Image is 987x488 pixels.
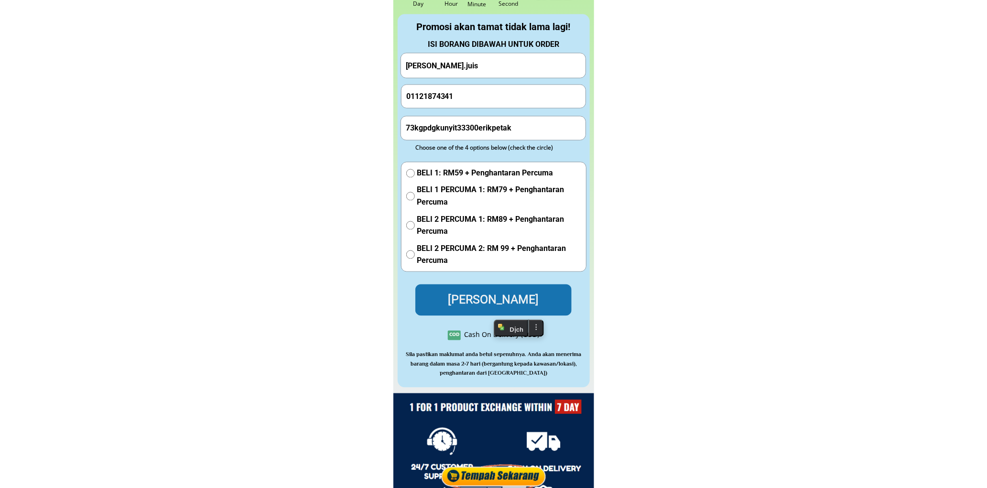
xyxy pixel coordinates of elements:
[403,117,583,140] input: Address(Ex: 52 Jalan Wirawati 7, Maluri, 55100 Kuala Lumpur)
[404,85,584,108] input: Phone Number/ Nombor Telefon
[417,243,581,267] span: BELI 2 PERCUMA 2: RM 99 + Penghantaran Percuma
[417,214,581,238] span: BELI 2 PERCUMA 1: RM89 + Penghantaran Percuma
[398,19,589,34] div: Promosi akan tamat tidak lama lagi!
[448,331,461,338] h3: COD
[403,54,583,78] input: Your Full Name/ Nama Penuh
[415,284,572,316] p: [PERSON_NAME]
[401,350,586,378] h3: Sila pastikan maklumat anda betul sepenuhnya. Anda akan menerima barang dalam masa 2-7 hari (berg...
[417,167,581,180] span: BELI 1: RM59 + Penghantaran Percuma
[464,330,539,340] div: Cash On Delivery (COD)
[417,184,581,208] span: BELI 1 PERCUMA 1: RM79 + Penghantaran Percuma
[398,38,589,51] div: ISI BORANG DIBAWAH UNTUK ORDER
